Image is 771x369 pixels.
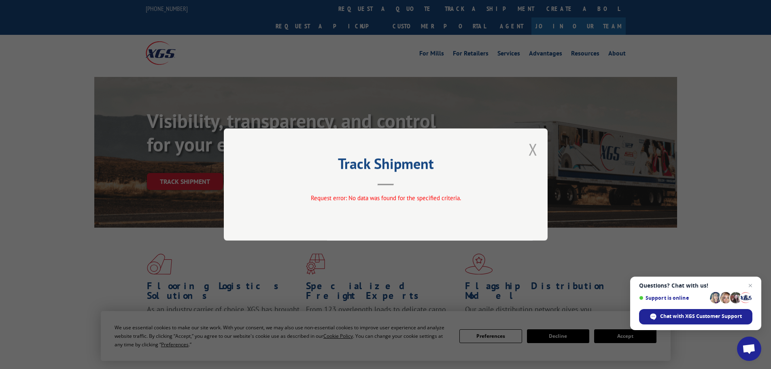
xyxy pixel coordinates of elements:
span: Chat with XGS Customer Support [660,313,742,320]
div: Chat with XGS Customer Support [639,309,752,324]
h2: Track Shipment [264,158,507,173]
span: Close chat [746,281,755,290]
span: Questions? Chat with us! [639,282,752,289]
span: Support is online [639,295,707,301]
span: Request error: No data was found for the specified criteria. [310,194,461,202]
button: Close modal [529,139,537,160]
div: Open chat [737,337,761,361]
